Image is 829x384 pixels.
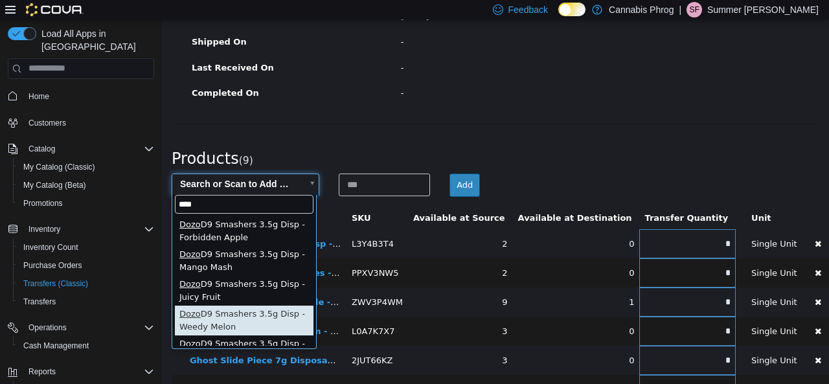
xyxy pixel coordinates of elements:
[3,87,159,106] button: Home
[13,293,159,311] button: Transfers
[23,221,154,237] span: Inventory
[18,258,154,273] span: Purchase Orders
[23,221,65,237] button: Inventory
[28,367,56,377] span: Reports
[3,220,159,238] button: Inventory
[28,144,55,154] span: Catalog
[707,2,819,17] p: Summer [PERSON_NAME]
[3,319,159,337] button: Operations
[23,141,154,157] span: Catalog
[23,278,88,289] span: Transfers (Classic)
[18,177,91,193] a: My Catalog (Beta)
[3,113,159,132] button: Customers
[558,3,585,16] input: Dark Mode
[23,180,86,190] span: My Catalog (Beta)
[689,2,699,17] span: SF
[23,364,154,379] span: Reports
[18,177,154,193] span: My Catalog (Beta)
[18,159,154,175] span: My Catalog (Classic)
[18,276,93,291] a: Transfers (Classic)
[609,2,674,17] p: Cannabis Phrog
[13,256,159,275] button: Purchase Orders
[13,227,152,256] div: D9 Smashers 3.5g Disp - Mango Mash
[23,242,78,253] span: Inventory Count
[26,3,84,16] img: Cova
[18,196,68,211] a: Promotions
[13,286,152,316] div: D9 Smashers 3.5g Disp - Weedy Melon
[18,338,154,354] span: Cash Management
[23,198,63,209] span: Promotions
[13,238,159,256] button: Inventory Count
[679,2,681,17] p: |
[36,27,154,53] span: Load All Apps in [GEOGRAPHIC_DATA]
[23,89,54,104] a: Home
[23,115,71,131] a: Customers
[17,289,39,299] span: Dozo
[13,316,152,346] div: D9 Smashers 3.5g Disp - Blue Slush
[3,363,159,381] button: Reports
[17,200,39,210] span: Dozo
[28,91,49,102] span: Home
[23,364,61,379] button: Reports
[17,260,39,269] span: Dozo
[23,162,95,172] span: My Catalog (Classic)
[13,194,159,212] button: Promotions
[18,196,154,211] span: Promotions
[18,240,154,255] span: Inventory Count
[17,319,39,329] span: Dozo
[18,338,94,354] a: Cash Management
[13,275,159,293] button: Transfers (Classic)
[13,256,152,286] div: D9 Smashers 3.5g Disp - Juicy Fruit
[18,159,100,175] a: My Catalog (Classic)
[13,197,152,227] div: D9 Smashers 3.5g Disp - Forbidden Apple
[508,3,548,16] span: Feedback
[17,230,39,240] span: Dozo
[3,140,159,158] button: Catalog
[23,341,89,351] span: Cash Management
[18,240,84,255] a: Inventory Count
[23,115,154,131] span: Customers
[23,320,72,335] button: Operations
[28,322,67,333] span: Operations
[18,258,87,273] a: Purchase Orders
[18,276,154,291] span: Transfers (Classic)
[23,297,56,307] span: Transfers
[18,294,154,310] span: Transfers
[23,141,60,157] button: Catalog
[23,88,154,104] span: Home
[18,294,61,310] a: Transfers
[13,158,159,176] button: My Catalog (Classic)
[13,337,159,355] button: Cash Management
[28,118,66,128] span: Customers
[23,320,154,335] span: Operations
[13,176,159,194] button: My Catalog (Beta)
[687,2,702,17] div: Summer Frazier
[23,260,82,271] span: Purchase Orders
[28,224,60,234] span: Inventory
